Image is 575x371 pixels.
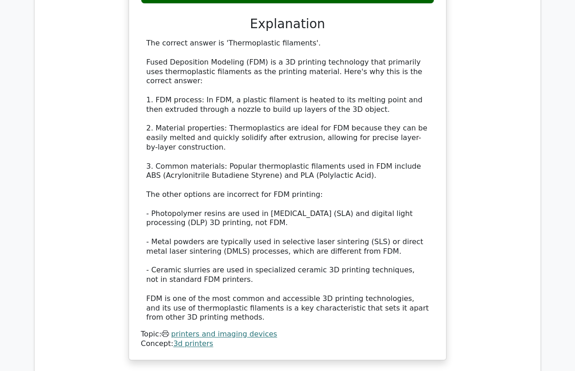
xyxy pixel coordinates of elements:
h3: Explanation [146,16,429,32]
div: Concept: [141,339,434,349]
div: The correct answer is 'Thermoplastic filaments'. Fused Deposition Modeling (FDM) is a 3D printing... [146,39,429,322]
a: 3d printers [173,339,213,348]
div: Topic: [141,330,434,339]
a: printers and imaging devices [171,330,277,338]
